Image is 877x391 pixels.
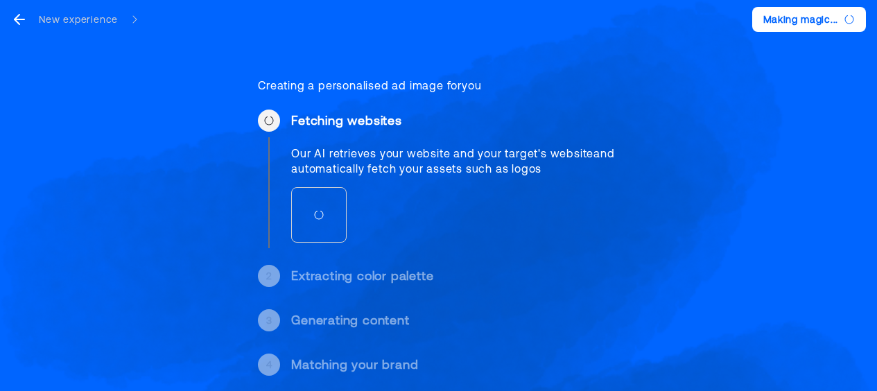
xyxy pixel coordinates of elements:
div: 4 [266,358,272,372]
div: Creating a personalised ad image for you [258,78,658,93]
div: New experience [39,12,118,26]
div: Extracting color palette [291,268,658,284]
button: Making magic... [752,7,867,32]
div: Matching your brand [291,356,658,373]
div: Our AI retrieves your website and your target's website and automatically fetch your assets such ... [291,146,658,176]
div: 3 [266,313,272,327]
div: 2 [266,269,272,283]
div: Fetching websites [291,112,658,129]
svg: go back [11,11,28,28]
div: Generating content [291,312,658,329]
